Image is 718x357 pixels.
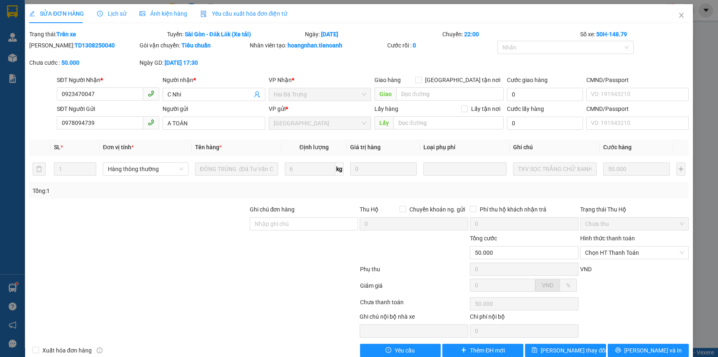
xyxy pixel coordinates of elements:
span: Lấy hàng [374,106,398,112]
b: [DATE] 17:30 [165,59,198,66]
span: VP Nhận [269,77,292,83]
b: 0 [413,42,416,49]
div: Nhân viên tạo: [250,41,386,50]
div: Trạng thái Thu Hộ [580,205,689,214]
span: Thu Hộ [360,206,379,213]
input: 0 [350,162,417,176]
button: exclamation-circleYêu cầu [360,344,441,357]
div: Số xe: [579,30,690,39]
span: Tên hàng [195,144,222,150]
button: plusThêm ĐH mới [442,344,523,357]
span: Lấy tận nơi [468,104,504,113]
button: save[PERSON_NAME] thay đổi [525,344,606,357]
span: Yêu cầu xuất hóa đơn điện tử [200,10,287,17]
span: edit [29,11,35,16]
span: Chuyển khoản ng. gửi [406,205,468,214]
span: VND [542,282,553,289]
input: Dọc đường [396,87,504,101]
div: CMND/Passport [586,104,689,113]
input: VD: Bàn, Ghế [195,162,278,176]
span: printer [615,347,621,354]
span: kg [335,162,344,176]
label: Hình thức thanh toán [580,235,635,242]
span: Ảnh kiện hàng [139,10,187,17]
div: Ngày GD: [139,58,248,67]
span: Yêu cầu [395,346,415,355]
div: Chi phí nội bộ [470,312,579,324]
div: Chuyến: [441,30,579,39]
button: delete [33,162,46,176]
span: SL [54,144,60,150]
b: Tiêu chuẩn [181,42,211,49]
div: SĐT Người Gửi [57,104,159,113]
span: user-add [254,91,260,98]
button: Close [670,4,693,27]
span: Hai Bà Trưng [274,88,366,101]
span: [PERSON_NAME] thay đổi [541,346,606,355]
div: Người gửi [163,104,265,113]
b: TD1308250040 [74,42,115,49]
div: Tổng: 1 [33,186,277,195]
span: Đơn vị tính [103,144,134,150]
span: % [566,282,570,289]
div: SĐT Người Nhận [57,75,159,85]
span: picture [139,11,145,16]
div: Trạng thái: [28,30,166,39]
label: Cước lấy hàng [507,106,544,112]
input: Dọc đường [393,116,504,129]
span: plus [461,347,467,354]
input: Ghi chú đơn hàng [250,217,358,230]
div: Người nhận [163,75,265,85]
span: Giá trị hàng [350,144,381,150]
label: Ghi chú đơn hàng [250,206,295,213]
span: Chưa thu [585,218,684,230]
span: Giao [374,87,396,101]
input: Ghi Chú [513,162,596,176]
input: Cước giao hàng [507,88,583,101]
div: Phụ thu [359,265,469,279]
span: Cước hàng [603,144,632,150]
b: 50.000 [61,59,79,66]
img: icon [200,11,207,17]
label: Cước giao hàng [507,77,548,83]
span: info-circle [97,348,102,353]
span: Thêm ĐH mới [470,346,505,355]
button: plus [676,162,685,176]
b: hoangnhan.tienoanh [288,42,342,49]
span: VND [580,266,592,272]
div: VP gửi [269,104,371,113]
th: Loại phụ phí [420,139,510,155]
span: Thủ Đức [274,117,366,129]
span: clock-circle [97,11,103,16]
span: [PERSON_NAME] và In [624,346,682,355]
div: Giảm giá [359,281,469,296]
span: phone [148,90,154,97]
div: CMND/Passport [586,75,689,85]
span: Phí thu hộ khách nhận trả [476,205,550,214]
span: Xuất hóa đơn hàng [39,346,95,355]
div: Tuyến: [166,30,304,39]
span: exclamation-circle [386,347,391,354]
input: Cước lấy hàng [507,117,583,130]
span: Giao hàng [374,77,401,83]
div: Chưa cước : [29,58,138,67]
span: SỬA ĐƠN HÀNG [29,10,84,17]
b: Trên xe [56,31,76,38]
b: 50H-148.79 [596,31,627,38]
div: Cước rồi : [387,41,496,50]
b: Sài Gòn - Đăk Lăk (Xe tải) [185,31,251,38]
button: printer[PERSON_NAME] và In [608,344,689,357]
th: Ghi chú [510,139,599,155]
span: close [678,12,685,19]
b: [DATE] [321,31,338,38]
span: phone [148,119,154,126]
div: [PERSON_NAME]: [29,41,138,50]
input: 0 [603,162,670,176]
span: Chọn HT Thanh Toán [585,247,684,259]
span: Tổng cước [470,235,497,242]
div: Ngày: [304,30,442,39]
span: Định lượng [300,144,329,150]
b: 22:00 [464,31,479,38]
span: save [532,347,537,354]
span: [GEOGRAPHIC_DATA] tận nơi [422,75,504,85]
